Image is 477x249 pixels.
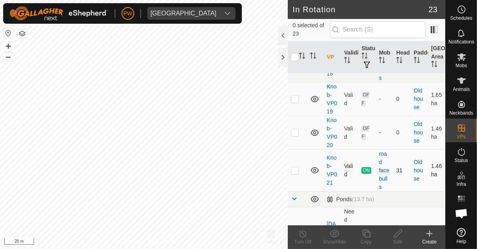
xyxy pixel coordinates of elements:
img: Gallagher Logo [10,6,108,21]
p-sorticon: Activate to sort [299,54,305,60]
a: Old house [414,87,423,110]
th: VP [323,41,341,74]
span: Kawhia Farm [147,7,220,20]
td: 1.46 ha [428,149,445,191]
td: 31 [393,149,410,191]
span: (13.7 ha) [352,196,374,202]
button: Map Layers [17,29,27,38]
p-sorticon: Activate to sort [310,54,316,60]
a: Old house [414,121,423,144]
a: Privacy Policy [113,239,143,246]
a: Contact Us [152,239,175,246]
th: [GEOGRAPHIC_DATA] Area [428,41,445,74]
a: Knob-VP021 [327,155,337,186]
span: Status [454,158,468,163]
div: - [379,95,390,103]
span: VPs [457,134,466,139]
a: Old house [414,159,423,182]
span: PW [124,9,133,18]
div: Ponds [327,196,374,203]
span: Infra [456,182,466,187]
button: Reset Map [4,28,13,38]
div: Turn Off [287,238,319,245]
div: Open chat [450,202,473,225]
span: 23 [429,4,437,15]
span: Notifications [448,40,474,44]
p-sorticon: Activate to sort [361,54,368,60]
span: Animals [453,87,470,92]
div: Show/Hide [319,238,350,245]
td: 1.65 ha [428,82,445,116]
button: + [4,41,13,51]
div: [GEOGRAPHIC_DATA] [150,10,217,17]
span: Neckbands [449,111,473,115]
td: 1.46 ha [428,116,445,149]
span: ON [361,167,371,174]
a: Knob-VP019 [327,83,337,115]
div: road face bulls [379,150,390,191]
td: 0 [393,82,410,116]
span: OFF [361,92,369,107]
p-sorticon: Activate to sort [414,58,420,64]
span: Heatmap [452,206,471,210]
button: – [4,52,13,61]
th: Mob [376,41,393,74]
p-sorticon: Activate to sort [431,62,437,68]
th: Head [393,41,410,74]
td: Valid [341,149,358,191]
div: Create [414,238,445,245]
span: Schedules [450,16,472,21]
span: Mobs [456,63,467,68]
th: Validity [341,41,358,74]
div: Edit [382,238,414,245]
span: 0 selected of 23 [293,21,329,38]
td: Valid [341,116,358,149]
p-sorticon: Activate to sort [396,58,403,64]
h2: In Rotation [293,5,428,14]
a: Knob-VP020 [327,117,337,148]
div: Copy [350,238,382,245]
td: 0 [393,116,410,149]
div: dropdown trigger [220,7,236,20]
div: - [379,128,390,137]
th: Status [358,41,376,74]
th: Paddock [410,41,428,74]
input: Search (S) [330,21,426,38]
td: Valid [341,82,358,116]
p-sorticon: Activate to sort [379,58,385,64]
a: Help [446,225,477,247]
span: OFF [361,125,369,140]
span: Help [456,239,466,244]
p-sorticon: Activate to sort [344,58,350,64]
